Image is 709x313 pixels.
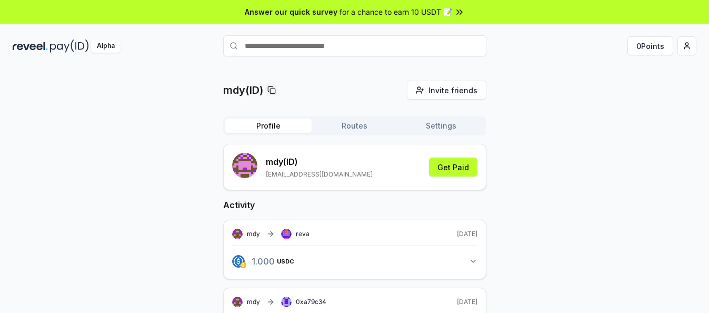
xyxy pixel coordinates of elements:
[232,255,245,268] img: logo.png
[428,85,477,96] span: Invite friends
[296,230,309,238] span: reva
[247,298,260,306] span: mdy
[247,230,260,238] span: mdy
[457,230,477,238] span: [DATE]
[312,119,398,133] button: Routes
[223,83,263,97] p: mdy(ID)
[398,119,484,133] button: Settings
[240,262,246,268] img: logo.png
[429,158,477,177] button: Get Paid
[225,119,312,133] button: Profile
[266,155,373,168] p: mdy (ID)
[627,36,673,55] button: 0Points
[245,6,337,17] span: Answer our quick survey
[457,298,477,306] span: [DATE]
[13,40,48,53] img: reveel_dark
[91,40,121,53] div: Alpha
[407,81,486,100] button: Invite friends
[277,258,294,265] span: USDC
[296,298,326,306] span: 0xa79c34
[223,199,486,211] h2: Activity
[232,252,477,270] button: 1.000USDC
[266,170,373,179] p: [EMAIL_ADDRESS][DOMAIN_NAME]
[339,6,452,17] span: for a chance to earn 10 USDT 📝
[50,40,89,53] img: pay_id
